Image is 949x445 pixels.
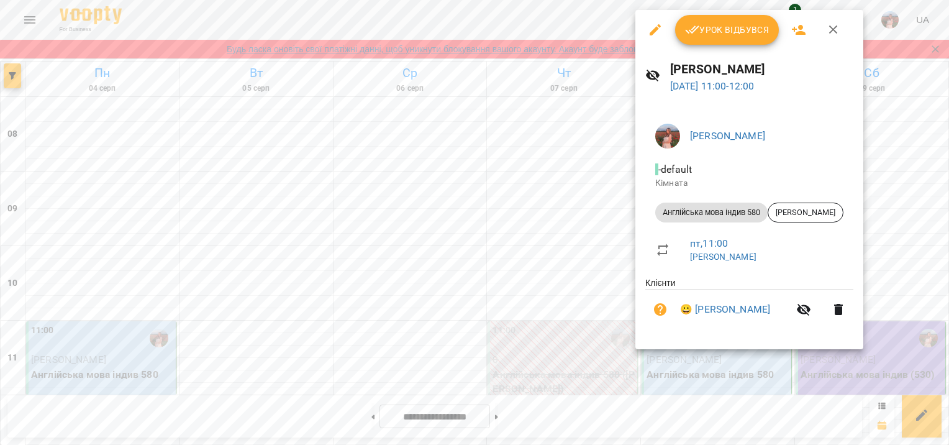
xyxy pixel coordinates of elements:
[690,252,756,262] a: [PERSON_NAME]
[675,15,779,45] button: Урок відбувся
[680,302,770,317] a: 😀 [PERSON_NAME]
[655,163,694,175] span: - default
[655,124,680,149] img: 048db166075239a293953ae74408eb65.jpg
[645,277,853,334] ul: Клієнти
[685,22,770,37] span: Урок відбувся
[645,295,675,324] button: Візит ще не сплачено. Додати оплату?
[768,207,843,218] span: [PERSON_NAME]
[655,177,843,190] p: Кімната
[768,203,843,222] div: [PERSON_NAME]
[670,80,755,92] a: [DATE] 11:00-12:00
[690,237,728,249] a: пт , 11:00
[690,130,765,142] a: [PERSON_NAME]
[670,60,853,79] h6: [PERSON_NAME]
[655,207,768,218] span: Англійська мова індив 580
